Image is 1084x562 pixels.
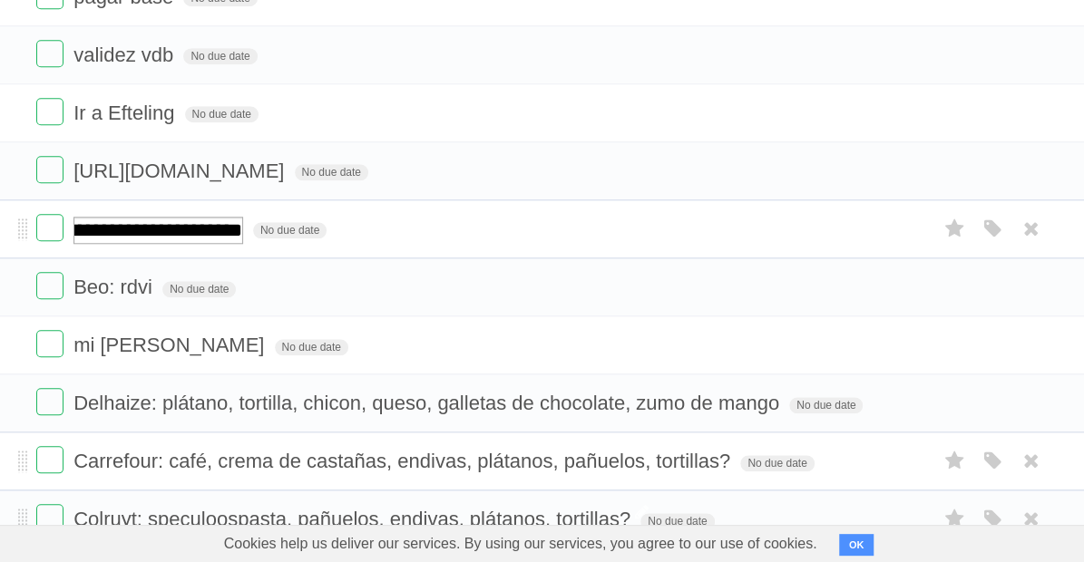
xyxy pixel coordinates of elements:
[162,281,236,297] span: No due date
[36,446,63,473] label: Done
[185,106,259,122] span: No due date
[275,339,348,355] span: No due date
[295,164,368,180] span: No due date
[73,508,635,530] span: Colruyt: speculoospasta, pañuelos, endivas, plátanos, tortillas?
[789,397,863,413] span: No due date
[73,160,288,182] span: [URL][DOMAIN_NAME]
[937,214,972,244] label: Star task
[937,446,972,476] label: Star task
[36,272,63,299] label: Done
[740,455,814,471] span: No due date
[36,330,63,357] label: Done
[73,44,178,66] span: validez vdb
[253,222,327,238] span: No due date
[73,102,179,124] span: Ir a Efteling
[937,504,972,534] label: Star task
[206,526,835,562] span: Cookies help us deliver our services. By using our services, you agree to our use of cookies.
[36,214,63,241] label: Done
[73,392,784,414] span: Delhaize: plátano, tortilla, chicon, queso, galletas de chocolate, zumo de mango
[36,504,63,531] label: Done
[839,534,874,556] button: OK
[36,40,63,67] label: Done
[73,450,735,472] span: Carrefour: café, crema de castañas, endivas, plátanos, pañuelos, tortillas?
[36,98,63,125] label: Done
[36,156,63,183] label: Done
[73,334,269,356] span: mi [PERSON_NAME]
[183,48,257,64] span: No due date
[36,388,63,415] label: Done
[73,276,157,298] span: Beo: rdvi
[640,513,714,529] span: No due date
